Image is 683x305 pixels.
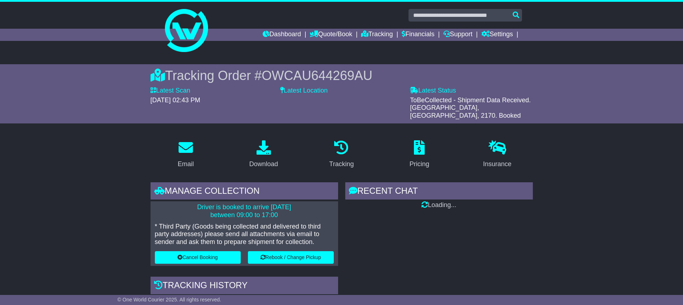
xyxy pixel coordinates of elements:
[151,97,200,104] span: [DATE] 02:43 PM
[481,29,513,41] a: Settings
[361,29,393,41] a: Tracking
[443,29,472,41] a: Support
[177,159,194,169] div: Email
[405,138,434,172] a: Pricing
[151,277,338,296] div: Tracking history
[245,138,283,172] a: Download
[173,138,198,172] a: Email
[483,159,512,169] div: Insurance
[479,138,516,172] a: Insurance
[151,68,533,83] div: Tracking Order #
[263,29,301,41] a: Dashboard
[345,201,533,209] div: Loading...
[249,159,278,169] div: Download
[155,203,334,219] p: Driver is booked to arrive [DATE] between 09:00 to 17:00
[324,138,358,172] a: Tracking
[151,87,190,95] label: Latest Scan
[310,29,352,41] a: Quote/Book
[345,182,533,202] div: RECENT CHAT
[410,159,429,169] div: Pricing
[248,251,334,264] button: Rebook / Change Pickup
[117,297,221,302] span: © One World Courier 2025. All rights reserved.
[280,87,328,95] label: Latest Location
[262,68,372,83] span: OWCAU644269AU
[410,97,531,119] span: ToBeCollected - Shipment Data Received. [GEOGRAPHIC_DATA], [GEOGRAPHIC_DATA], 2170. Booked
[410,87,456,95] label: Latest Status
[151,182,338,202] div: Manage collection
[155,223,334,246] p: * Third Party (Goods being collected and delivered to third party addresses) please send all atta...
[329,159,354,169] div: Tracking
[402,29,434,41] a: Financials
[155,251,241,264] button: Cancel Booking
